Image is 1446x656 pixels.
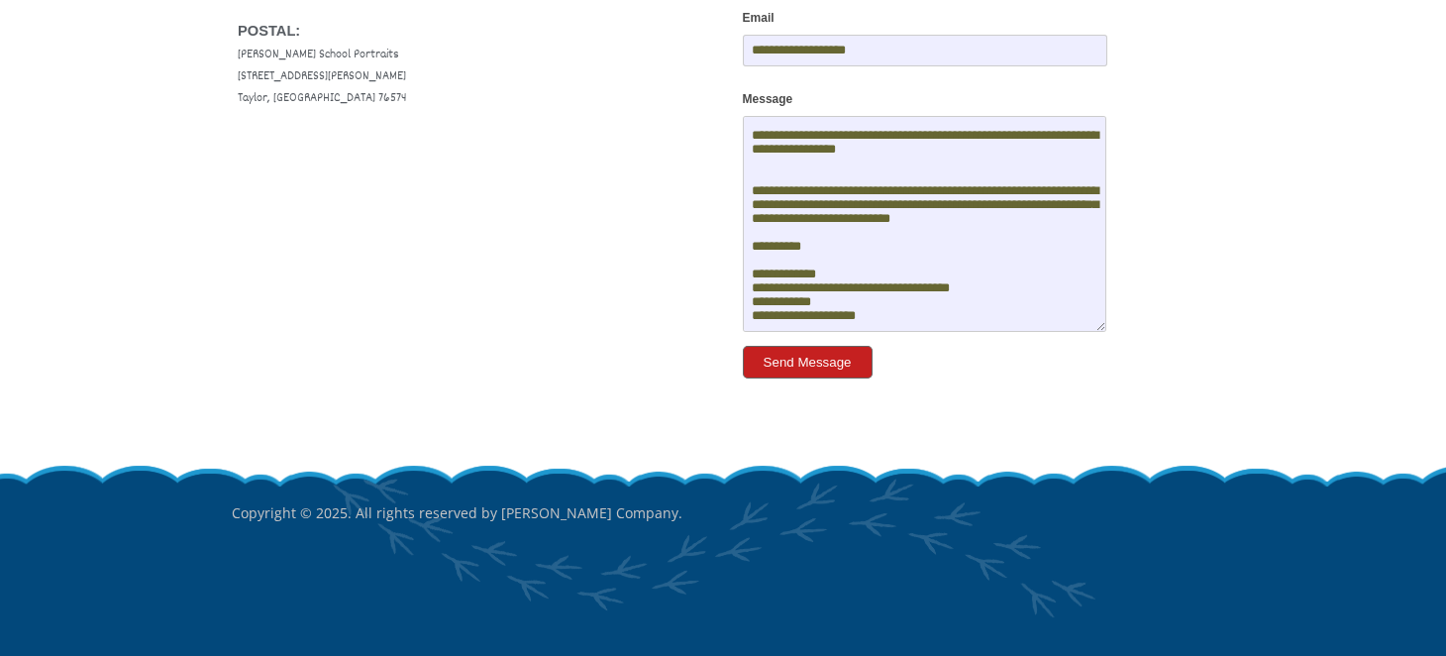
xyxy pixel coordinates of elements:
[238,23,300,39] font: POSTAL:
[743,66,1208,116] label: Message
[743,346,873,379] button: Send Message
[232,463,1214,564] p: Copyright © 2025. All rights reserved by [PERSON_NAME] Company.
